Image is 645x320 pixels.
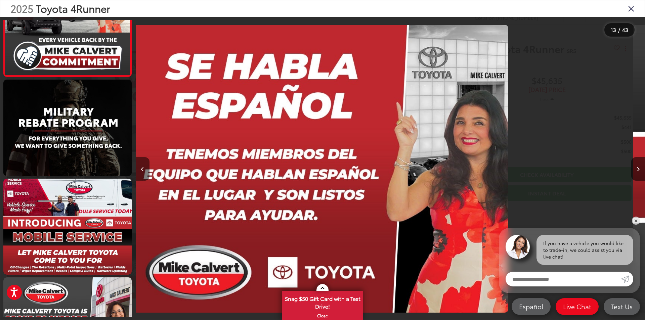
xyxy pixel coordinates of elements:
[617,28,621,32] span: /
[2,79,133,177] img: 2025 Toyota 4Runner SR5
[506,272,621,286] input: Enter your message
[604,298,640,315] a: Text Us
[560,302,595,311] span: Live Chat
[631,157,645,181] button: Next image
[516,302,547,311] span: Español
[36,1,110,15] span: Toyota 4Runner
[622,26,628,33] span: 43
[124,25,509,313] img: 2025 Toyota 4Runner SR5
[628,4,635,13] i: Close gallery
[512,298,551,315] a: Español
[536,235,633,265] div: If you have a vehicle you would like to trade-in, we could assist you via live chat!
[10,1,33,15] span: 2025
[506,235,530,259] img: Agent profile photo
[62,25,570,313] div: 2025 Toyota 4Runner SR5 19
[2,178,133,276] img: 2025 Toyota 4Runner SR5
[136,157,149,181] button: Previous image
[608,302,636,311] span: Text Us
[283,291,362,312] span: Snag $50 Gift Card with a Test Drive!
[556,298,599,315] a: Live Chat
[611,26,616,33] span: 13
[621,272,633,286] a: Submit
